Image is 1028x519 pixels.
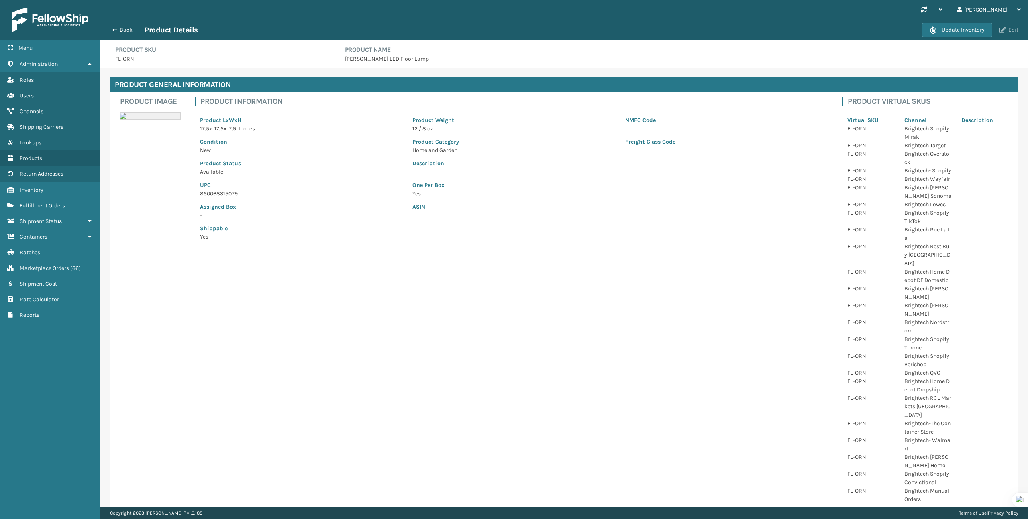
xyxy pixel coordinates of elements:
[200,97,833,106] h4: Product Information
[847,284,895,293] p: FL-ORN
[20,280,57,287] span: Shipment Cost
[904,141,952,150] p: Brightech Target
[20,233,47,240] span: Containers
[904,116,952,124] p: Channel
[120,112,181,120] img: 51104088640_40f294f443_o-scaled-700x700.jpg
[847,352,895,360] p: FL-ORN
[412,159,828,168] p: Description
[20,218,62,225] span: Shipment Status
[20,187,43,193] span: Inventory
[412,181,828,189] p: One Per Box
[922,23,992,37] button: Update Inventory
[115,45,330,55] h4: Product SKU
[20,92,34,99] span: Users
[904,284,952,301] p: Brightech [PERSON_NAME]
[847,209,895,217] p: FL-ORN
[904,166,952,175] p: Brightech- Shopify
[847,301,895,310] p: FL-ORN
[847,183,895,192] p: FL-ORN
[239,125,255,132] span: Inches
[904,301,952,318] p: Brightech [PERSON_NAME]
[848,97,1014,106] h4: Product Virtual SKUs
[847,436,895,444] p: FL-ORN
[904,419,952,436] p: Brightech-The Container Store
[847,453,895,461] p: FL-ORN
[904,453,952,470] p: Brightech [PERSON_NAME] Home
[904,150,952,166] p: Brightech Overstock
[20,124,63,130] span: Shipping Carriers
[20,296,59,303] span: Rate Calculator
[847,116,895,124] p: Virtual SKU
[20,61,58,67] span: Administration
[412,116,615,124] p: Product Weight
[20,312,39,318] span: Reports
[904,200,952,209] p: Brightech Lowes
[412,146,615,154] p: Home and Garden
[200,224,403,233] p: Shippable
[200,211,403,219] p: -
[847,242,895,251] p: FL-ORN
[18,45,33,51] span: Menu
[904,335,952,352] p: Brightech Shopify Throne
[20,108,43,115] span: Channels
[20,77,34,83] span: Roles
[847,470,895,478] p: FL-ORN
[847,419,895,428] p: FL-ORN
[12,8,88,32] img: logo
[625,116,828,124] p: NMFC Code
[904,487,952,503] p: Brightech Manual Orders
[345,55,1019,63] p: [PERSON_NAME] LED Floor Lamp
[20,265,69,272] span: Marketplace Orders
[904,225,952,242] p: Brightech Rue La La
[847,150,895,158] p: FL-ORN
[200,168,403,176] p: Available
[200,125,212,132] span: 17.5 x
[625,138,828,146] p: Freight Class Code
[412,125,433,132] span: 12 / 8 oz
[904,377,952,394] p: Brightech Home Depot Dropship
[200,159,403,168] p: Product Status
[200,233,403,241] p: Yes
[120,97,186,106] h4: Product Image
[904,369,952,377] p: Brightech QVC
[20,155,42,162] span: Products
[904,318,952,335] p: Brightech Nordstrom
[20,202,65,209] span: Fulfillment Orders
[847,394,895,402] p: FL-ORN
[110,507,202,519] p: Copyright 2023 [PERSON_NAME]™ v 1.0.185
[904,268,952,284] p: Brightech Home Depot DF Domestic
[108,26,145,34] button: Back
[847,124,895,133] p: FL-ORN
[200,116,403,124] p: Product LxWxH
[904,175,952,183] p: Brightech Wayfair
[115,55,330,63] p: FL-ORN
[988,510,1018,516] a: Privacy Policy
[847,377,895,385] p: FL-ORN
[70,265,81,272] span: ( 66 )
[961,116,1009,124] p: Description
[412,138,615,146] p: Product Category
[345,45,1019,55] h4: Product Name
[997,26,1021,34] button: Edit
[20,139,41,146] span: Lookups
[847,175,895,183] p: FL-ORN
[904,394,952,419] p: Brightech RCL Markets [GEOGRAPHIC_DATA]
[847,141,895,150] p: FL-ORN
[904,124,952,141] p: Brightech Shopify Mirakl
[959,507,1018,519] div: |
[847,200,895,209] p: FL-ORN
[200,181,403,189] p: UPC
[20,249,40,256] span: Batches
[904,352,952,369] p: Brightech Shopify Verishop
[214,125,226,132] span: 17.5 x
[847,225,895,234] p: FL-ORN
[904,242,952,268] p: Brightech Best Buy [GEOGRAPHIC_DATA]
[145,25,198,35] h3: Product Details
[200,203,403,211] p: Assigned Box
[20,170,63,177] span: Return Addresses
[847,335,895,343] p: FL-ORN
[959,510,987,516] a: Terms of Use
[847,369,895,377] p: FL-ORN
[229,125,236,132] span: 7.9
[110,77,1018,92] h4: Product General Information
